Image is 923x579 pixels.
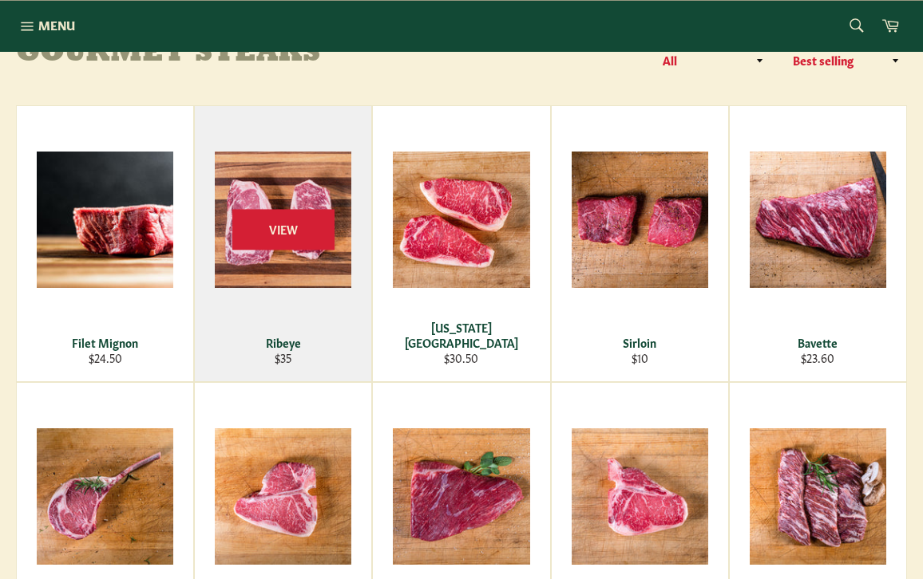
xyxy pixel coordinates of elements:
div: $23.60 [739,350,896,365]
span: View [232,209,335,250]
a: Filet Mignon Filet Mignon $24.50 [16,105,194,382]
div: $30.50 [383,350,540,365]
img: Skirt Steak [750,428,886,565]
div: Bavette [739,335,896,350]
div: $24.50 [27,350,184,365]
div: $10 [561,350,718,365]
span: Menu [38,17,75,33]
img: Bavette [750,152,886,288]
img: Cowboy Steak [37,428,173,565]
a: Sirloin Sirloin $10 [551,105,729,382]
img: Sirloin [572,152,708,288]
a: Ribeye Ribeye $35 View [194,105,372,382]
img: Tri-Tip [393,428,529,565]
a: New York Strip [US_STATE][GEOGRAPHIC_DATA] $30.50 [372,105,550,382]
a: Bavette Bavette $23.60 [729,105,907,382]
div: [US_STATE][GEOGRAPHIC_DATA] [383,320,540,351]
img: T-Bone Steak [572,428,708,565]
h1: Gourmet Steaks [16,38,461,70]
img: New York Strip [393,152,529,288]
img: Filet Mignon [37,152,173,288]
div: Sirloin [561,335,718,350]
div: Filet Mignon [27,335,184,350]
div: Ribeye [205,335,362,350]
img: Porterhouse [215,428,351,565]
